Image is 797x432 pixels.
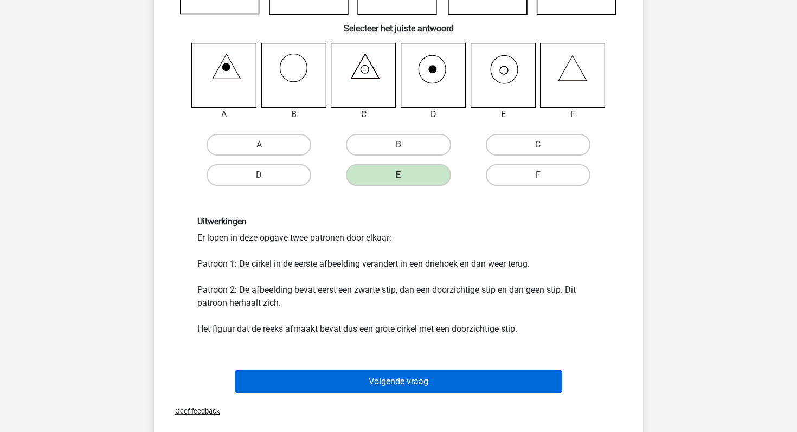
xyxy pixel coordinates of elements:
div: D [393,108,474,121]
div: C [323,108,404,121]
label: D [207,164,311,186]
span: Geef feedback [166,407,220,415]
label: B [346,134,451,156]
label: F [486,164,590,186]
div: A [183,108,265,121]
div: B [253,108,335,121]
label: A [207,134,311,156]
div: F [532,108,614,121]
label: C [486,134,590,156]
button: Volgende vraag [235,370,563,393]
div: Er lopen in deze opgave twee patronen door elkaar: Patroon 1: De cirkel in de eerste afbeelding v... [189,216,608,335]
label: E [346,164,451,186]
h6: Uitwerkingen [197,216,600,227]
div: E [462,108,544,121]
h6: Selecteer het juiste antwoord [171,15,626,34]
